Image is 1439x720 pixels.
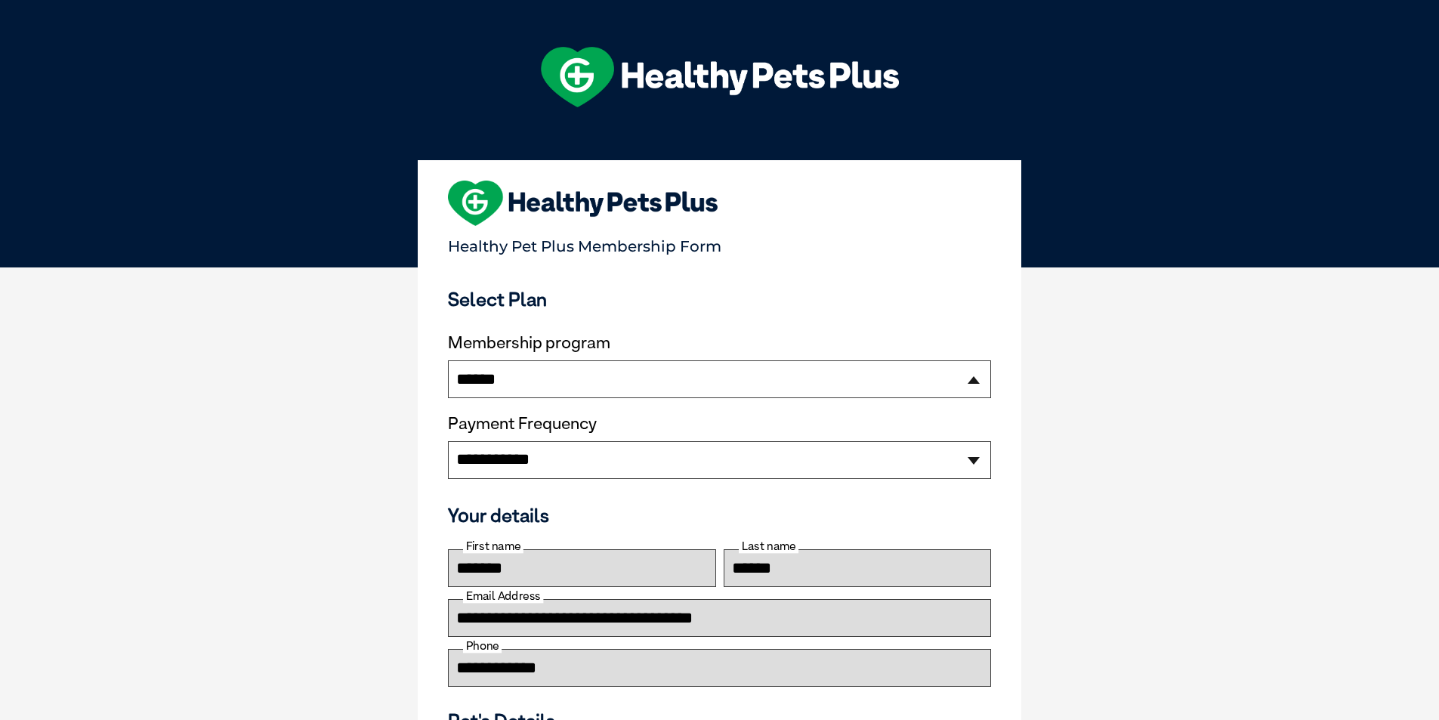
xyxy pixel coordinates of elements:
[448,333,991,353] label: Membership program
[463,539,523,553] label: First name
[541,47,899,107] img: hpp-logo-landscape-green-white.png
[448,181,718,226] img: heart-shape-hpp-logo-large.png
[463,639,502,653] label: Phone
[448,504,991,527] h3: Your details
[463,589,543,603] label: Email Address
[739,539,798,553] label: Last name
[448,414,597,434] label: Payment Frequency
[448,288,991,311] h3: Select Plan
[448,230,991,255] p: Healthy Pet Plus Membership Form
